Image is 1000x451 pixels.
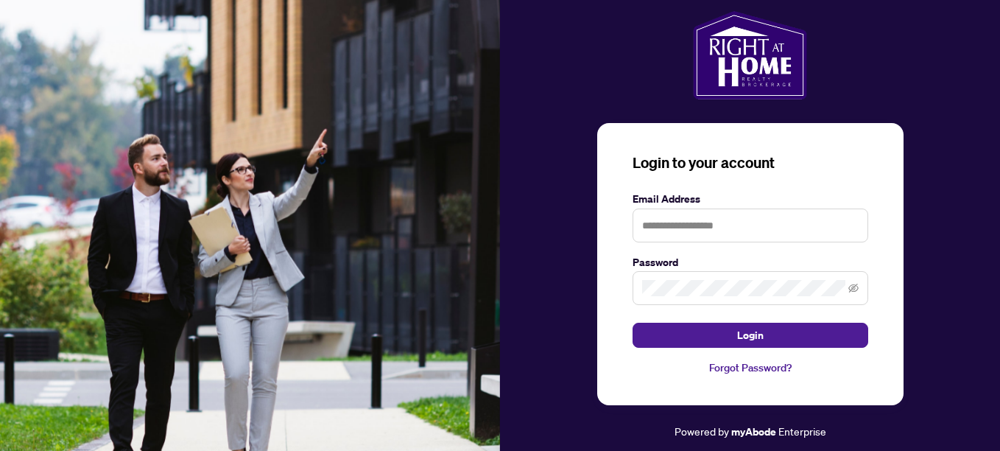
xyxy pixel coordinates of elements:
[693,11,807,99] img: ma-logo
[675,424,729,438] span: Powered by
[848,283,859,293] span: eye-invisible
[633,323,868,348] button: Login
[633,254,868,270] label: Password
[633,360,868,376] a: Forgot Password?
[633,191,868,207] label: Email Address
[633,153,868,173] h3: Login to your account
[778,424,826,438] span: Enterprise
[737,324,764,347] span: Login
[731,424,776,440] a: myAbode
